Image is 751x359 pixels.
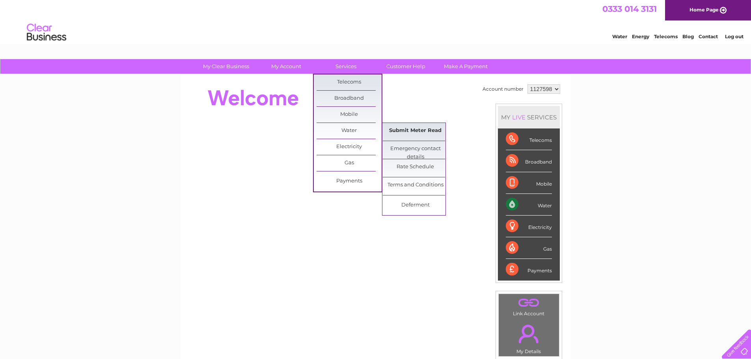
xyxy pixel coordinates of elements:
[313,59,378,74] a: Services
[317,107,382,123] a: Mobile
[383,197,448,213] a: Deferment
[511,113,527,121] div: LIVE
[506,172,552,194] div: Mobile
[383,159,448,175] a: Rate Schedule
[699,33,718,39] a: Contact
[506,216,552,237] div: Electricity
[190,4,562,38] div: Clear Business is a trading name of Verastar Limited (registered in [GEOGRAPHIC_DATA] No. 3667643...
[373,59,438,74] a: Customer Help
[317,173,382,189] a: Payments
[501,296,557,310] a: .
[194,59,259,74] a: My Clear Business
[383,141,448,157] a: Emergency contact details
[383,177,448,193] a: Terms and Conditions
[498,294,559,318] td: Link Account
[506,237,552,259] div: Gas
[612,33,627,39] a: Water
[506,150,552,172] div: Broadband
[632,33,649,39] a: Energy
[26,20,67,45] img: logo.png
[725,33,744,39] a: Log out
[253,59,319,74] a: My Account
[682,33,694,39] a: Blog
[317,139,382,155] a: Electricity
[481,82,526,96] td: Account number
[433,59,498,74] a: Make A Payment
[383,123,448,139] a: Submit Meter Read
[317,123,382,139] a: Water
[498,106,560,128] div: MY SERVICES
[654,33,678,39] a: Telecoms
[602,4,657,14] a: 0333 014 3131
[506,259,552,280] div: Payments
[506,128,552,150] div: Telecoms
[317,91,382,106] a: Broadband
[501,320,557,348] a: .
[498,318,559,357] td: My Details
[317,74,382,90] a: Telecoms
[317,155,382,171] a: Gas
[506,194,552,216] div: Water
